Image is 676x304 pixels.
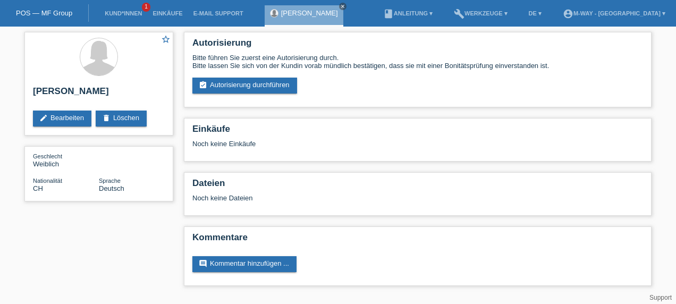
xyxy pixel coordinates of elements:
[33,111,91,126] a: editBearbeiten
[161,35,171,46] a: star_border
[192,38,643,54] h2: Autorisierung
[147,10,188,16] a: Einkäufe
[383,9,394,19] i: book
[99,184,124,192] span: Deutsch
[102,114,111,122] i: delete
[188,10,249,16] a: E-Mail Support
[449,10,513,16] a: buildWerkzeuge ▾
[199,81,207,89] i: assignment_turned_in
[192,256,297,272] a: commentKommentar hinzufügen ...
[161,35,171,44] i: star_border
[192,140,643,156] div: Noch keine Einkäufe
[378,10,438,16] a: bookAnleitung ▾
[142,3,150,12] span: 1
[99,178,121,184] span: Sprache
[563,9,573,19] i: account_circle
[33,153,62,159] span: Geschlecht
[33,86,165,102] h2: [PERSON_NAME]
[340,4,345,9] i: close
[281,9,338,17] a: [PERSON_NAME]
[192,78,297,94] a: assignment_turned_inAutorisierung durchführen
[339,3,347,10] a: close
[192,178,643,194] h2: Dateien
[16,9,72,17] a: POS — MF Group
[99,10,147,16] a: Kund*innen
[192,232,643,248] h2: Kommentare
[557,10,671,16] a: account_circlem-way - [GEOGRAPHIC_DATA] ▾
[192,124,643,140] h2: Einkäufe
[192,194,517,202] div: Noch keine Dateien
[454,9,464,19] i: build
[33,184,43,192] span: Schweiz
[39,114,48,122] i: edit
[33,152,99,168] div: Weiblich
[33,178,62,184] span: Nationalität
[199,259,207,268] i: comment
[96,111,147,126] a: deleteLöschen
[649,294,672,301] a: Support
[192,54,643,70] div: Bitte führen Sie zuerst eine Autorisierung durch. Bitte lassen Sie sich von der Kundin vorab münd...
[523,10,547,16] a: DE ▾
